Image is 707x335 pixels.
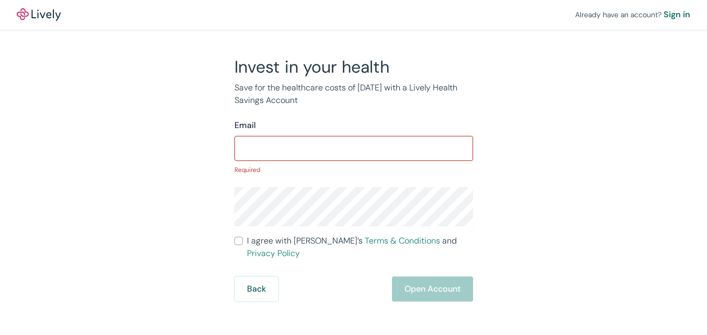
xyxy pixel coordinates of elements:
[17,8,61,21] img: Lively
[247,235,473,260] span: I agree with [PERSON_NAME]’s and
[365,235,440,246] a: Terms & Conditions
[234,56,473,77] h2: Invest in your health
[575,8,690,21] div: Already have an account?
[247,248,300,259] a: Privacy Policy
[234,276,278,302] button: Back
[234,119,256,132] label: Email
[17,8,61,21] a: LivelyLively
[234,82,473,107] p: Save for the healthcare costs of [DATE] with a Lively Health Savings Account
[234,165,473,175] p: Required
[664,8,690,21] a: Sign in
